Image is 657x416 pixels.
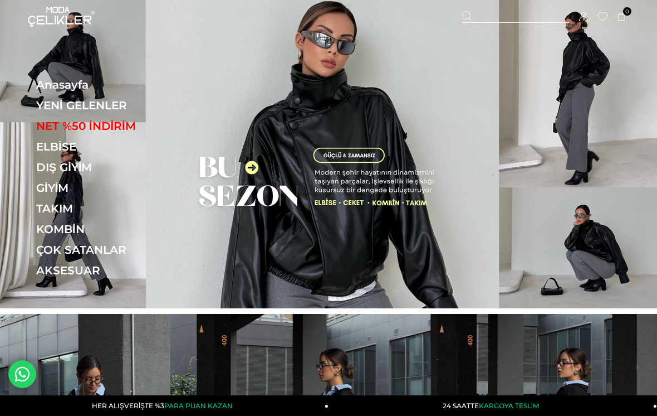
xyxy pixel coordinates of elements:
a: Anasayfa [36,78,189,91]
a: 0 [617,13,626,21]
a: ÇOK SATANLAR [36,243,189,257]
a: 24 SAATTEKARGOYA TESLİM [329,395,657,416]
span: 0 [623,7,631,16]
a: NET %50 İNDİRİM [36,119,189,133]
a: TAKIM [36,202,189,215]
span: PARA PUAN KAZAN [164,402,233,410]
img: logo [28,7,95,27]
a: AKSESUAR [36,264,189,277]
span: KARGOYA TESLİM [479,402,539,410]
a: GİYİM [36,181,189,195]
a: KOMBİN [36,222,189,236]
a: DIŞ GİYİM [36,161,189,174]
a: ELBİSE [36,140,189,153]
a: YENİ GELENLER [36,99,189,112]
